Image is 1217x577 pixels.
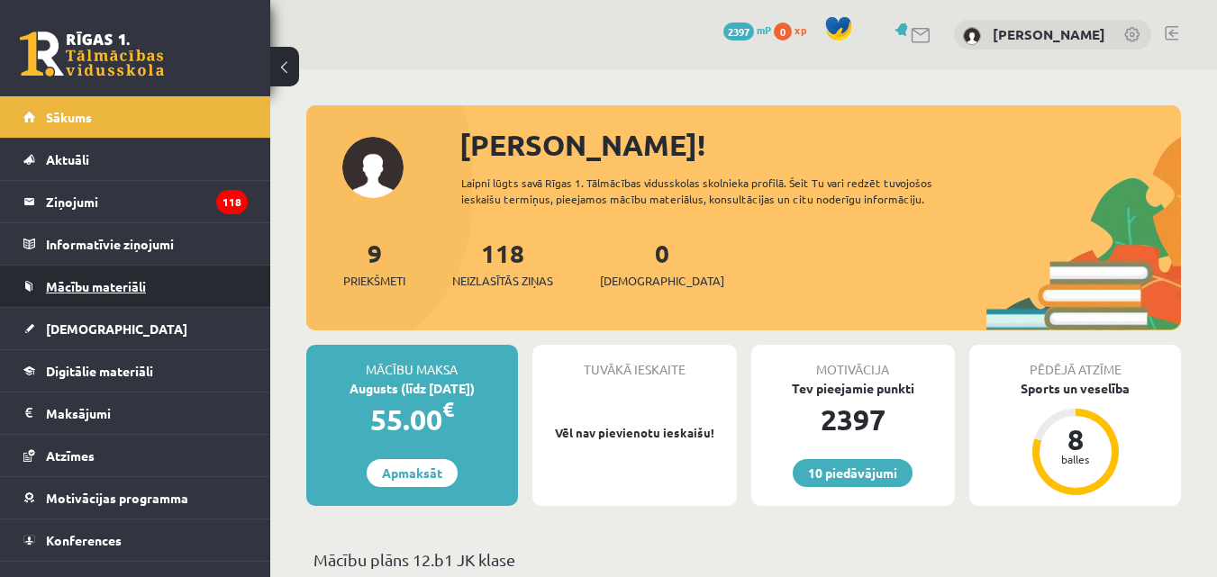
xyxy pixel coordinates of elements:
legend: Ziņojumi [46,181,248,222]
a: 0[DEMOGRAPHIC_DATA] [600,237,724,290]
a: Informatīvie ziņojumi [23,223,248,265]
a: [DEMOGRAPHIC_DATA] [23,308,248,349]
legend: Informatīvie ziņojumi [46,223,248,265]
div: Motivācija [751,345,956,379]
a: 2397 mP [723,23,771,37]
a: Atzīmes [23,435,248,476]
div: Tev pieejamie punkti [751,379,956,398]
p: Mācību plāns 12.b1 JK klase [313,547,1174,572]
a: 9Priekšmeti [343,237,405,290]
img: Anna Bukovska [963,27,981,45]
a: 118Neizlasītās ziņas [452,237,553,290]
span: Priekšmeti [343,272,405,290]
a: Rīgas 1. Tālmācības vidusskola [20,32,164,77]
div: Augusts (līdz [DATE]) [306,379,518,398]
div: Pēdējā atzīme [969,345,1181,379]
a: Aktuāli [23,139,248,180]
div: [PERSON_NAME]! [459,123,1181,167]
a: [PERSON_NAME] [993,25,1105,43]
div: balles [1049,454,1103,464]
a: Konferences [23,519,248,561]
div: Mācību maksa [306,345,518,379]
div: 2397 [751,398,956,441]
span: Digitālie materiāli [46,363,153,379]
a: Sports un veselība 8 balles [969,379,1181,498]
span: [DEMOGRAPHIC_DATA] [46,320,187,337]
span: Aktuāli [46,151,89,167]
span: € [442,396,454,422]
span: mP [757,23,771,37]
span: Mācību materiāli [46,278,146,294]
div: Tuvākā ieskaite [532,345,737,379]
a: Apmaksāt [367,459,458,487]
a: Maksājumi [23,392,248,434]
span: Motivācijas programma [46,490,188,506]
div: Sports un veselība [969,379,1181,398]
i: 118 [216,190,248,214]
a: Digitālie materiāli [23,350,248,392]
span: 0 [774,23,792,41]
span: 2397 [723,23,754,41]
div: Laipni lūgts savā Rīgas 1. Tālmācības vidusskolas skolnieka profilā. Šeit Tu vari redzēt tuvojošo... [461,175,986,207]
div: 8 [1049,425,1103,454]
a: Sākums [23,96,248,138]
span: xp [795,23,806,37]
span: Atzīmes [46,447,95,464]
span: Sākums [46,109,92,125]
span: [DEMOGRAPHIC_DATA] [600,272,724,290]
span: Neizlasītās ziņas [452,272,553,290]
span: Konferences [46,532,122,548]
a: 10 piedāvājumi [793,459,913,487]
legend: Maksājumi [46,392,248,434]
a: 0 xp [774,23,815,37]
a: Motivācijas programma [23,477,248,518]
div: 55.00 [306,398,518,441]
p: Vēl nav pievienotu ieskaišu! [541,424,728,442]
a: Mācību materiāli [23,266,248,307]
a: Ziņojumi118 [23,181,248,222]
